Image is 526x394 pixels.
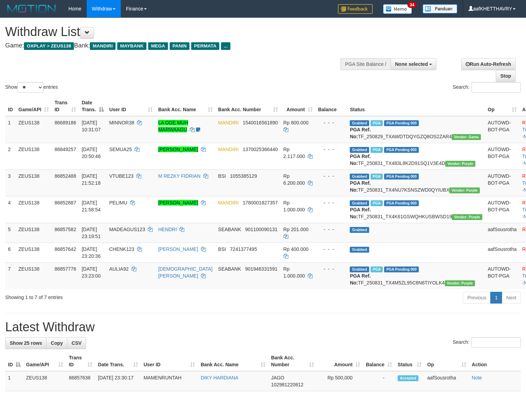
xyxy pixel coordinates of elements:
[218,120,239,125] span: MANDIRI
[10,340,42,346] span: Show 25 rows
[52,96,79,116] th: Trans ID: activate to sort column ascending
[155,96,215,116] th: Bank Acc. Name: activate to sort column ascending
[148,42,168,50] span: MEGA
[318,246,345,253] div: - - -
[54,120,76,125] span: 86689186
[395,351,424,371] th: Status: activate to sort column ascending
[5,351,23,371] th: ID: activate to sort column descending
[485,96,519,116] th: Op: activate to sort column ascending
[318,199,345,206] div: - - -
[82,200,101,212] span: [DATE] 21:58:54
[54,266,76,272] span: 86857776
[5,320,521,334] h1: Latest Withdraw
[317,371,363,391] td: Rp 500,000
[363,351,395,371] th: Balance: activate to sort column ascending
[218,227,241,232] span: SEABANK
[243,200,278,205] span: Copy 1780001827357 to clipboard
[5,25,344,39] h1: Withdraw List
[485,262,519,289] td: AUTOWD-BOT-PGA
[347,116,485,143] td: TF_250829_TXAWDTDQYGZQ8OS2ZAR4
[452,134,481,140] span: Vendor URL: https://trx31.1velocity.biz
[54,227,76,232] span: 86857582
[384,266,419,272] span: PGA Pending
[445,280,475,286] span: Vendor URL: https://trx4.1velocity.biz
[5,262,16,289] td: 7
[23,371,66,391] td: ZEUS138
[350,247,369,253] span: Grabbed
[338,4,373,14] img: Feedback.jpg
[398,375,418,381] span: Accepted
[371,147,383,153] span: Marked by aafsreyleap
[350,266,369,272] span: Grabbed
[485,116,519,143] td: AUTOWD-BOT-PGA
[82,120,101,132] span: [DATE] 10:31:07
[371,200,383,206] span: Marked by aafsolysreylen
[472,337,521,348] input: Search:
[158,173,201,179] a: M REZKY FIDRIAN
[5,223,16,243] td: 5
[170,42,189,50] span: PANIN
[463,292,491,304] a: Previous
[350,227,369,233] span: Grabbed
[340,58,390,70] div: PGA Site Balance /
[283,147,305,159] span: Rp 2.117.000
[141,371,198,391] td: MAMENRUNTAH
[90,42,116,50] span: MANDIRI
[424,371,469,391] td: aafSousrotha
[502,292,521,304] a: Next
[16,243,52,262] td: ZEUS138
[245,227,277,232] span: Copy 901100090131 to clipboard
[391,58,437,70] button: None selected
[23,351,66,371] th: Game/API: activate to sort column ascending
[5,42,344,49] h4: Game: Bank:
[5,371,23,391] td: 1
[201,375,238,380] a: DIKY HARDIANA
[66,371,95,391] td: 86857638
[445,161,475,167] span: Vendor URL: https://trx4.1velocity.biz
[317,351,363,371] th: Amount: activate to sort column ascending
[496,70,516,82] a: Stop
[109,246,134,252] span: CHENK123
[230,173,257,179] span: Copy 1055385129 to clipboard
[347,143,485,169] td: TF_250831_TX483L8K2D91SQ1V3E4D
[107,96,155,116] th: User ID: activate to sort column ascending
[109,147,132,152] span: SEMUA25
[485,196,519,223] td: AUTOWD-BOT-PGA
[109,173,134,179] span: VTUBE123
[283,227,308,232] span: Rp 201.000
[283,200,305,212] span: Rp 1.000.000
[469,351,521,371] th: Action
[350,207,371,219] b: PGA Ref. No:
[283,173,305,186] span: Rp 6.200.000
[350,180,371,193] b: PGA Ref. No:
[268,351,317,371] th: Bank Acc. Number: activate to sort column ascending
[350,120,369,126] span: Grabbed
[371,174,383,180] span: Marked by aafsolysreylen
[198,351,268,371] th: Bank Acc. Name: activate to sort column ascending
[283,246,308,252] span: Rp 400.000
[318,265,345,272] div: - - -
[158,147,198,152] a: [PERSON_NAME]
[347,196,485,223] td: TF_250831_TX4K61GSWQHKUSBWSD19
[218,246,226,252] span: BSI
[350,200,369,206] span: Grabbed
[5,96,16,116] th: ID
[350,273,371,286] b: PGA Ref. No:
[109,266,129,272] span: AULIA92
[95,371,141,391] td: [DATE] 23:30:17
[67,337,86,349] a: CSV
[318,119,345,126] div: - - -
[350,147,369,153] span: Grabbed
[453,337,521,348] label: Search:
[318,146,345,153] div: - - -
[158,120,188,132] a: LA ODE MUH MARWAAGU
[283,266,305,279] span: Rp 1.000.000
[16,116,52,143] td: ZEUS138
[384,147,419,153] span: PGA Pending
[71,340,82,346] span: CSV
[347,96,485,116] th: Status
[5,169,16,196] td: 3
[383,4,412,14] img: Button%20Memo.svg
[485,169,519,196] td: AUTOWD-BOT-PGA
[17,82,43,93] select: Showentries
